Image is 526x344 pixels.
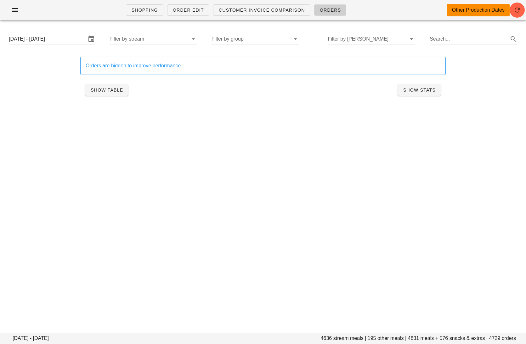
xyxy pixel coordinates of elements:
[167,4,209,16] a: Order Edit
[328,34,415,44] div: Filter by [PERSON_NAME]
[126,4,163,16] a: Shopping
[131,8,158,13] span: Shopping
[85,84,128,96] button: Show Table
[86,62,440,70] div: Orders are hidden to improve performance
[213,4,310,16] a: Customer Invoice Comparison
[320,8,341,13] span: Orders
[398,84,441,96] button: Show Stats
[212,34,299,44] div: Filter by group
[110,34,197,44] div: Filter by stream
[173,8,204,13] span: Order Edit
[452,6,505,14] div: Other Production Dates
[218,8,305,13] span: Customer Invoice Comparison
[90,87,123,93] span: Show Table
[314,4,347,16] a: Orders
[403,87,436,93] span: Show Stats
